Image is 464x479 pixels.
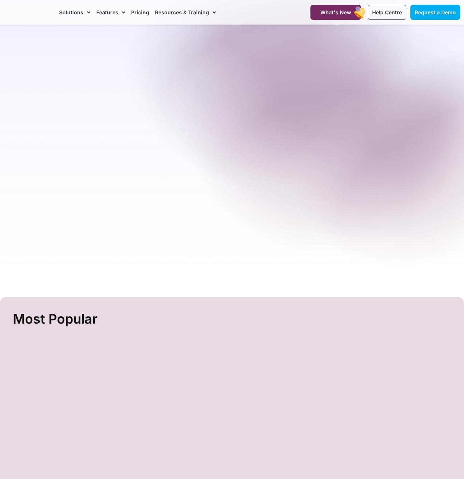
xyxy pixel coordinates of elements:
[368,5,406,20] a: Help Centre
[372,9,402,15] span: Help Centre
[310,5,361,20] a: What's New
[320,9,351,15] span: What's New
[410,5,460,20] a: Request a Demo
[4,7,52,18] img: CareMaster Logo
[13,308,453,330] h2: Most Popular
[415,9,456,15] span: Request a Demo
